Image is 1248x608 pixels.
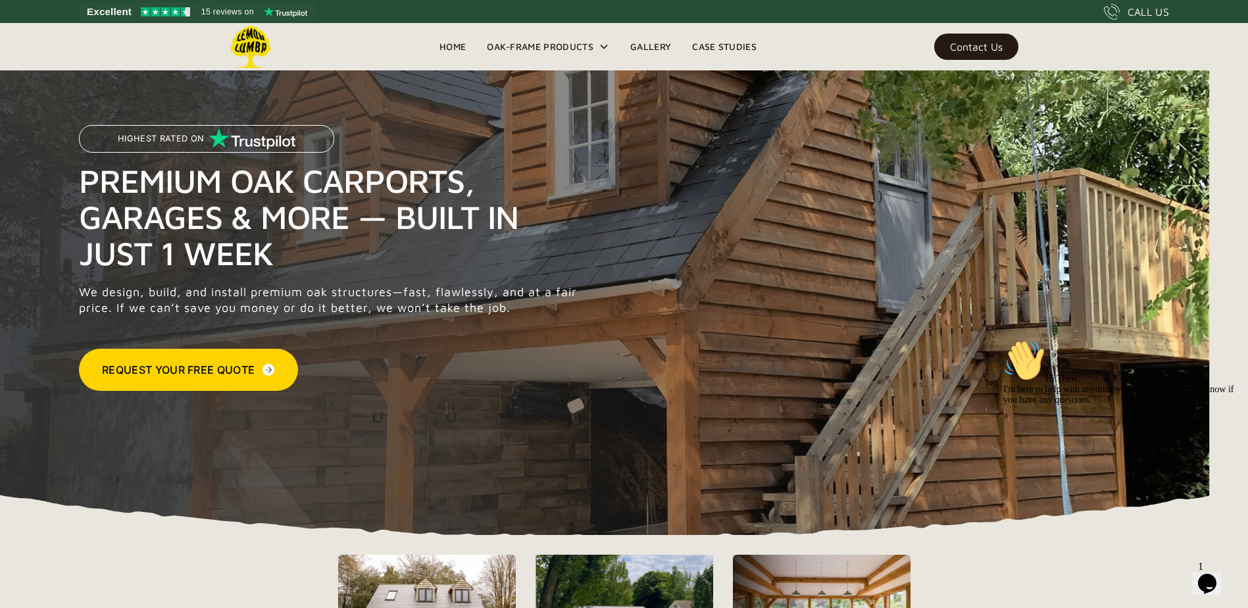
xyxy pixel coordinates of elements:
img: :wave: [5,5,47,47]
a: Home [429,37,476,57]
a: CALL US [1104,4,1169,20]
div: Request Your Free Quote [102,362,255,378]
a: Gallery [620,37,682,57]
div: Oak-Frame Products [487,39,593,55]
div: Oak-Frame Products [476,23,620,70]
div: CALL US [1128,4,1169,20]
img: Trustpilot 4.5 stars [141,7,190,16]
span: 15 reviews on [201,4,254,20]
img: Trustpilot logo [264,7,307,17]
div: 👋Hi There,I'm here to help with anything you need. Please let me know if you have any questions. [5,5,242,71]
a: Case Studies [682,37,767,57]
iframe: chat widget [1193,555,1235,595]
a: See Lemon Lumba reviews on Trustpilot [79,3,316,21]
span: Excellent [87,4,132,20]
div: Contact Us [950,42,1003,51]
a: Highest Rated on [79,125,334,163]
iframe: chat widget [998,334,1235,549]
a: Contact Us [934,34,1018,60]
p: Highest Rated on [118,134,204,143]
h1: Premium Oak Carports, Garages & More — Built in Just 1 Week [79,163,584,271]
a: Request Your Free Quote [79,349,298,391]
p: We design, build, and install premium oak structures—fast, flawlessly, and at a fair price. If we... [79,284,584,316]
span: Hi There, I'm here to help with anything you need. Please let me know if you have any questions. [5,39,236,70]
